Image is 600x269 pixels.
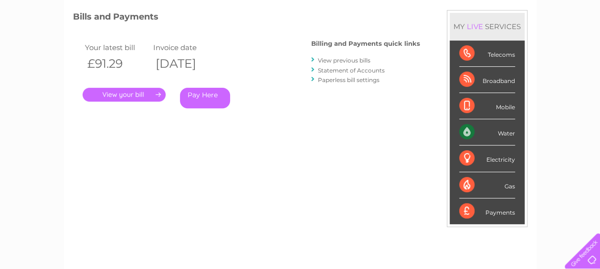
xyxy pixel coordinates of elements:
[180,88,230,108] a: Pay Here
[151,41,220,54] td: Invoice date
[459,145,515,172] div: Electricity
[537,41,560,48] a: Contact
[459,119,515,145] div: Water
[73,10,420,27] h3: Bills and Payments
[21,25,70,54] img: logo.png
[459,93,515,119] div: Mobile
[450,13,525,40] div: MY SERVICES
[318,67,385,74] a: Statement of Accounts
[568,41,591,48] a: Log out
[318,57,370,64] a: View previous bills
[459,172,515,198] div: Gas
[459,41,515,67] div: Telecoms
[465,22,485,31] div: LIVE
[311,40,420,47] h4: Billing and Payments quick links
[517,41,531,48] a: Blog
[83,54,151,73] th: £91.29
[432,41,450,48] a: Water
[459,198,515,224] div: Payments
[75,5,526,46] div: Clear Business is a trading name of Verastar Limited (registered in [GEOGRAPHIC_DATA] No. 3667643...
[83,41,151,54] td: Your latest bill
[151,54,220,73] th: [DATE]
[83,88,166,102] a: .
[459,67,515,93] div: Broadband
[483,41,511,48] a: Telecoms
[420,5,486,17] a: 0333 014 3131
[318,76,379,83] a: Paperless bill settings
[456,41,477,48] a: Energy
